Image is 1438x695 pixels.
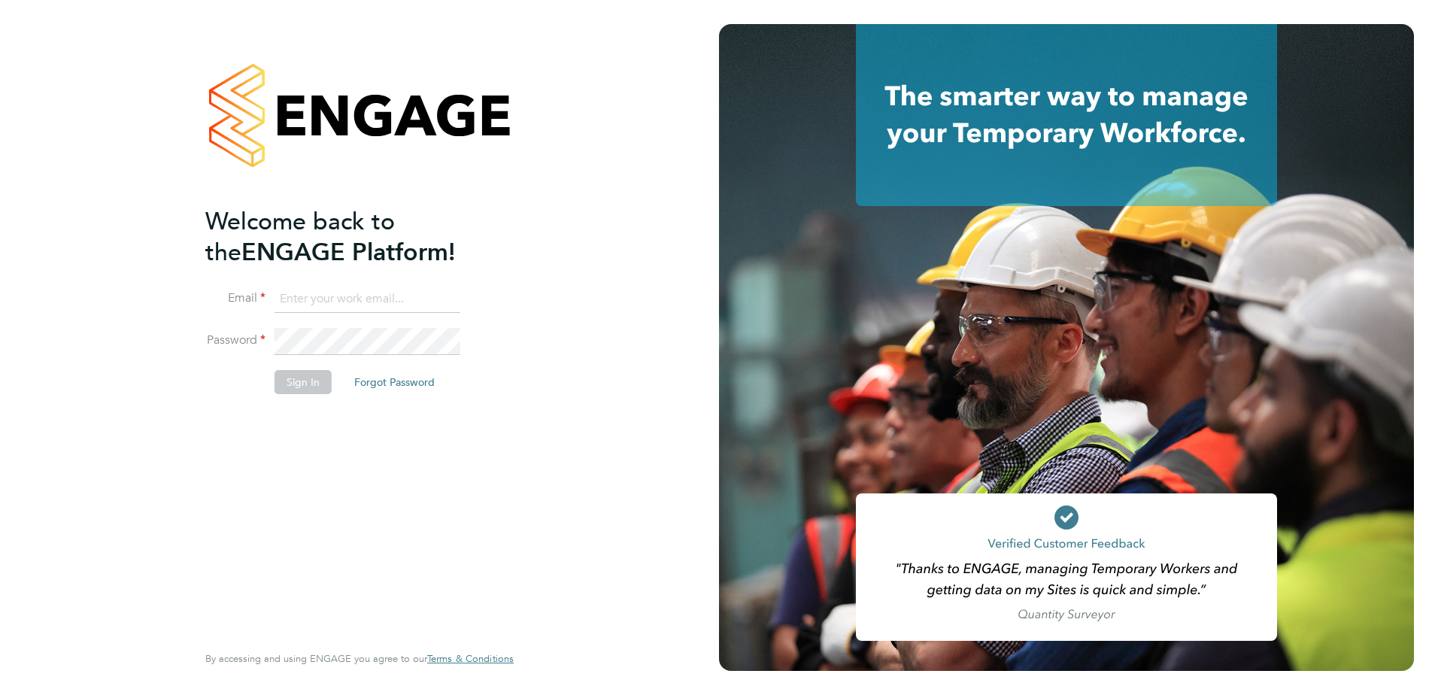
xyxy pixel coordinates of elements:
[427,653,514,665] a: Terms & Conditions
[275,286,460,313] input: Enter your work email...
[275,370,332,394] button: Sign In
[205,290,265,306] label: Email
[205,652,514,665] span: By accessing and using ENGAGE you agree to our
[205,207,395,267] span: Welcome back to the
[205,332,265,348] label: Password
[342,370,447,394] button: Forgot Password
[205,206,499,268] h2: ENGAGE Platform!
[427,652,514,665] span: Terms & Conditions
